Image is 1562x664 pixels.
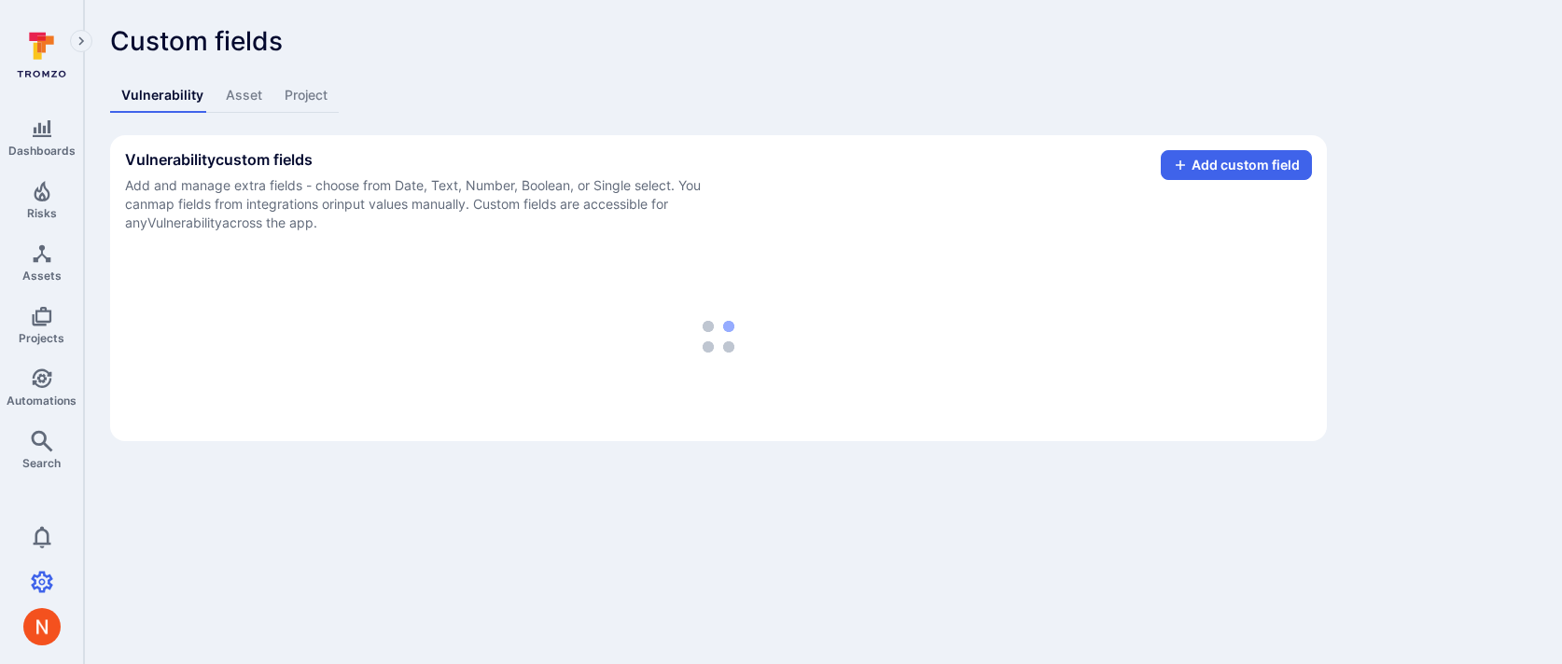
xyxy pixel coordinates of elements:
span: Risks [27,206,57,220]
img: Loading... [703,321,734,353]
p: Add and manage extra fields - choose from Date, Text, Number, Boolean, or Single select. You can ... [125,176,722,232]
span: Dashboards [8,144,76,158]
button: Add custom field [1161,150,1312,180]
a: Asset [215,78,273,113]
a: Project [273,78,339,113]
a: Vulnerability [110,78,215,113]
div: loading spinner [125,321,1312,353]
span: Projects [19,331,64,345]
div: Neeren Patki [23,608,61,645]
div: Custom fields tabs [110,78,1327,113]
span: Automations [7,394,77,408]
div: Discard or save changes to the field you're editing to add a new field [1161,150,1312,180]
span: Search [22,456,61,470]
p: Vulnerability custom fields [125,150,722,169]
i: Expand navigation menu [75,34,88,49]
button: Expand navigation menu [70,30,92,52]
p: Custom fields [110,26,1327,56]
span: Assets [22,269,62,283]
img: ACg8ocIprwjrgDQnDsNSk9Ghn5p5-B8DpAKWoJ5Gi9syOE4K59tr4Q=s96-c [23,608,61,645]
